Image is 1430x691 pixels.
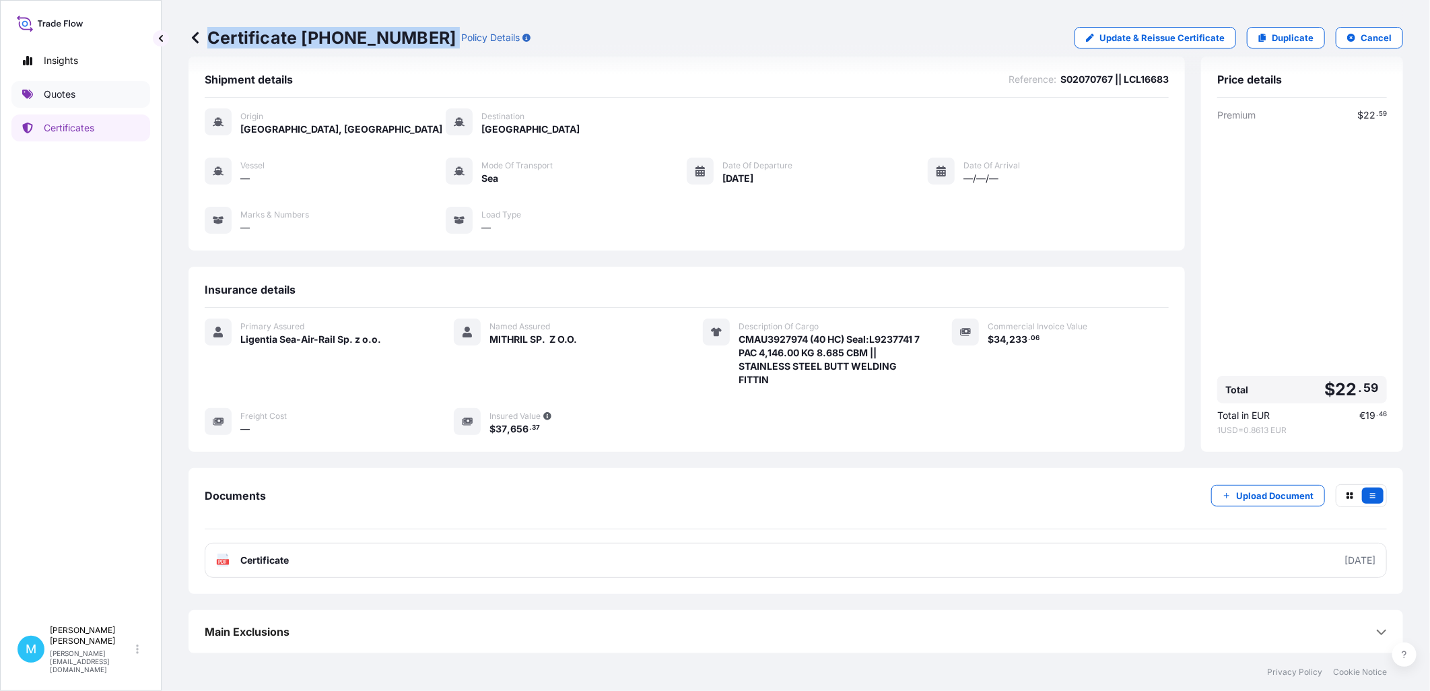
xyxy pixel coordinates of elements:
p: Certificate [PHONE_NUMBER] [189,27,456,48]
span: —/—/— [963,172,998,185]
button: Upload Document [1211,485,1325,506]
text: PDF [219,560,228,564]
span: 19 [1365,411,1375,420]
span: € [1359,411,1365,420]
p: Upload Document [1236,489,1314,502]
span: . [1376,112,1378,117]
span: [DATE] [722,172,753,185]
span: Origin [240,111,263,122]
a: Duplicate [1247,27,1325,48]
a: Privacy Policy [1267,667,1322,678]
span: — [240,172,250,185]
span: 34 [994,335,1006,344]
span: Destination [481,111,524,122]
span: Freight Cost [240,411,287,422]
span: 46 [1379,412,1387,417]
span: 37 [496,424,507,434]
span: Marks & Numbers [240,209,309,220]
span: Description Of Cargo [739,321,819,332]
p: [PERSON_NAME] [PERSON_NAME] [50,625,133,647]
span: Reference : [1009,73,1056,86]
p: Cancel [1361,31,1392,44]
p: Quotes [44,88,75,101]
span: Commercial Invoice Value [988,321,1087,332]
span: Price details [1217,73,1282,86]
span: Named Assured [489,321,550,332]
span: Vessel [240,160,265,171]
span: 59 [1364,384,1379,392]
p: Insights [44,54,78,67]
a: PDFCertificate[DATE] [205,543,1387,578]
span: $ [1357,110,1363,120]
span: — [481,221,491,234]
span: Date of Departure [722,160,792,171]
span: $ [1324,381,1335,398]
span: [GEOGRAPHIC_DATA], [GEOGRAPHIC_DATA] [240,123,442,136]
span: Load Type [481,209,521,220]
span: $ [489,424,496,434]
span: Ligentia Sea-Air-Rail Sp. z o.o. [240,333,381,346]
p: Policy Details [461,31,520,44]
a: Cookie Notice [1333,667,1387,678]
span: S02070767 || LCL16683 [1060,73,1169,86]
span: Shipment details [205,73,293,86]
span: , [507,424,510,434]
span: CMAU3927974 (40 HC) Seal:L9237741 7 PAC 4,146.00 KG 8.685 CBM || STAINLESS STEEL BUTT WELDING FITTIN [739,333,920,387]
span: $ [988,335,994,344]
span: 233 [1009,335,1027,344]
span: , [1006,335,1009,344]
span: Mode of Transport [481,160,553,171]
span: Total [1225,383,1248,397]
p: Update & Reissue Certificate [1099,31,1225,44]
span: . [1376,412,1378,417]
span: 1 USD = 0.8613 EUR [1217,425,1387,436]
span: Documents [205,489,266,502]
a: Insights [11,47,150,74]
span: Certificate [240,554,289,567]
span: Premium [1217,108,1256,122]
a: Update & Reissue Certificate [1075,27,1236,48]
span: . [1359,384,1363,392]
span: 656 [510,424,529,434]
span: Sea [481,172,498,185]
a: Quotes [11,81,150,108]
span: . [529,426,531,430]
span: . [1028,336,1030,341]
span: MITHRIL SP. Z O.O. [489,333,577,346]
a: Certificates [11,114,150,141]
span: [GEOGRAPHIC_DATA] [481,123,580,136]
span: Primary Assured [240,321,304,332]
span: Insurance details [205,283,296,296]
span: Main Exclusions [205,625,290,638]
span: M [26,643,36,656]
div: Main Exclusions [205,616,1387,648]
p: Certificates [44,121,94,135]
button: Cancel [1336,27,1403,48]
span: Date of Arrival [963,160,1020,171]
span: 59 [1379,112,1387,117]
span: 22 [1335,381,1357,398]
div: [DATE] [1344,554,1375,567]
span: 37 [532,426,540,430]
p: [PERSON_NAME][EMAIL_ADDRESS][DOMAIN_NAME] [50,649,133,673]
p: Duplicate [1272,31,1314,44]
span: 22 [1363,110,1375,120]
span: — [240,221,250,234]
span: Total in EUR [1217,409,1270,422]
span: 06 [1031,336,1040,341]
span: Insured Value [489,411,541,422]
span: — [240,422,250,436]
